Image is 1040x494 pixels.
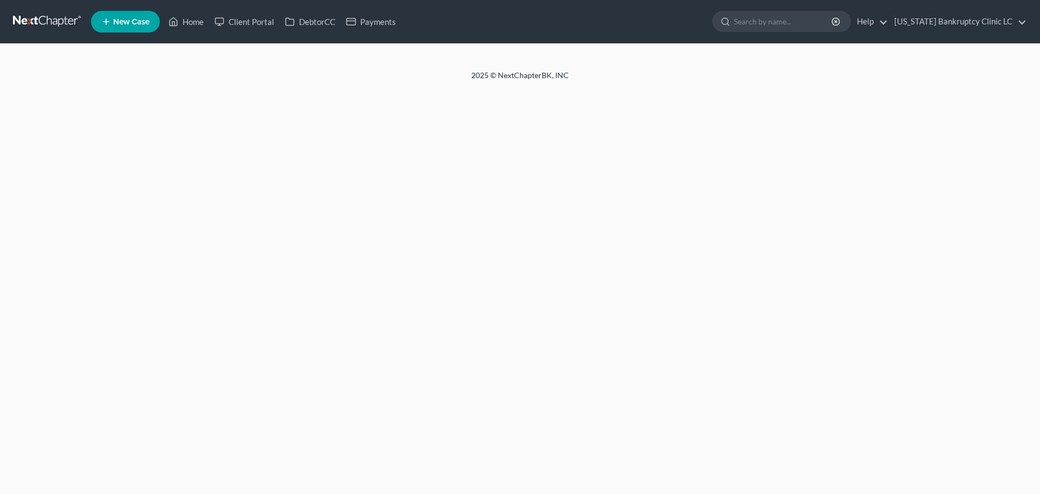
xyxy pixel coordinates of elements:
span: New Case [113,18,149,26]
a: Client Portal [209,12,279,31]
a: DebtorCC [279,12,341,31]
a: [US_STATE] Bankruptcy Clinic LC [889,12,1026,31]
input: Search by name... [734,11,833,31]
a: Help [851,12,888,31]
a: Payments [341,12,401,31]
div: 2025 © NextChapterBK, INC [211,70,829,89]
a: Home [163,12,209,31]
